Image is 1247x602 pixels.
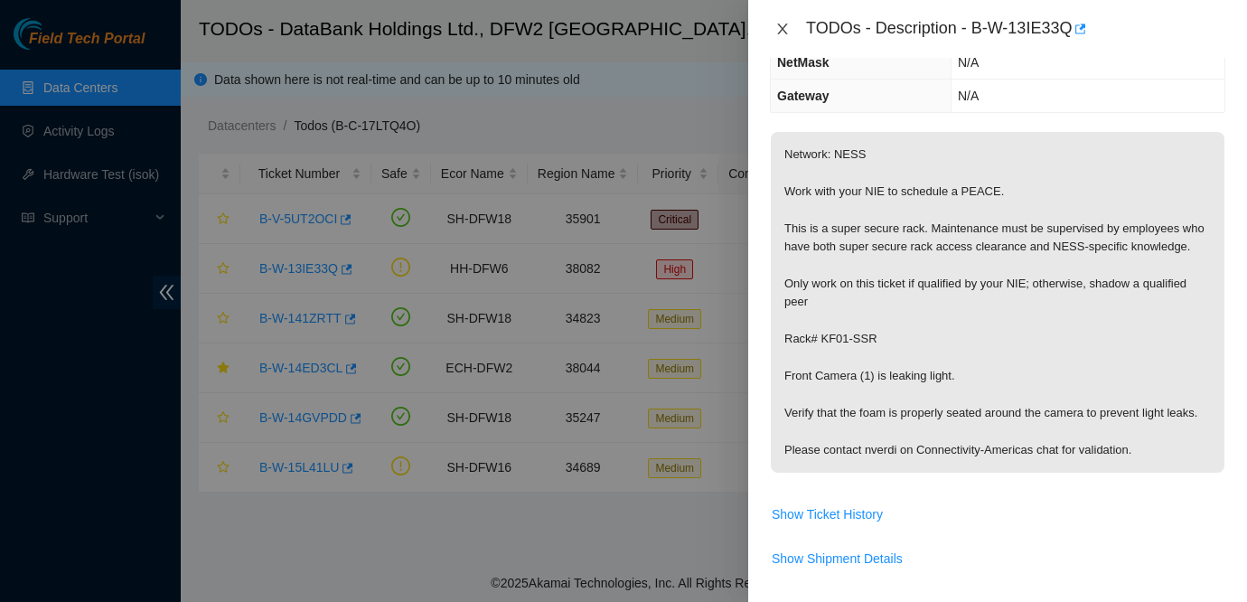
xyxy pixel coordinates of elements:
[772,504,883,524] span: Show Ticket History
[806,14,1225,43] div: TODOs - Description - B-W-13IE33Q
[772,549,903,569] span: Show Shipment Details
[771,132,1224,473] p: Network: NESS Work with your NIE to schedule a PEACE. This is a super secure rack. Maintenance mu...
[771,544,904,573] button: Show Shipment Details
[777,55,830,70] span: NetMask
[958,89,979,103] span: N/A
[777,89,830,103] span: Gateway
[770,21,795,38] button: Close
[771,500,884,529] button: Show Ticket History
[775,22,790,36] span: close
[958,55,979,70] span: N/A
